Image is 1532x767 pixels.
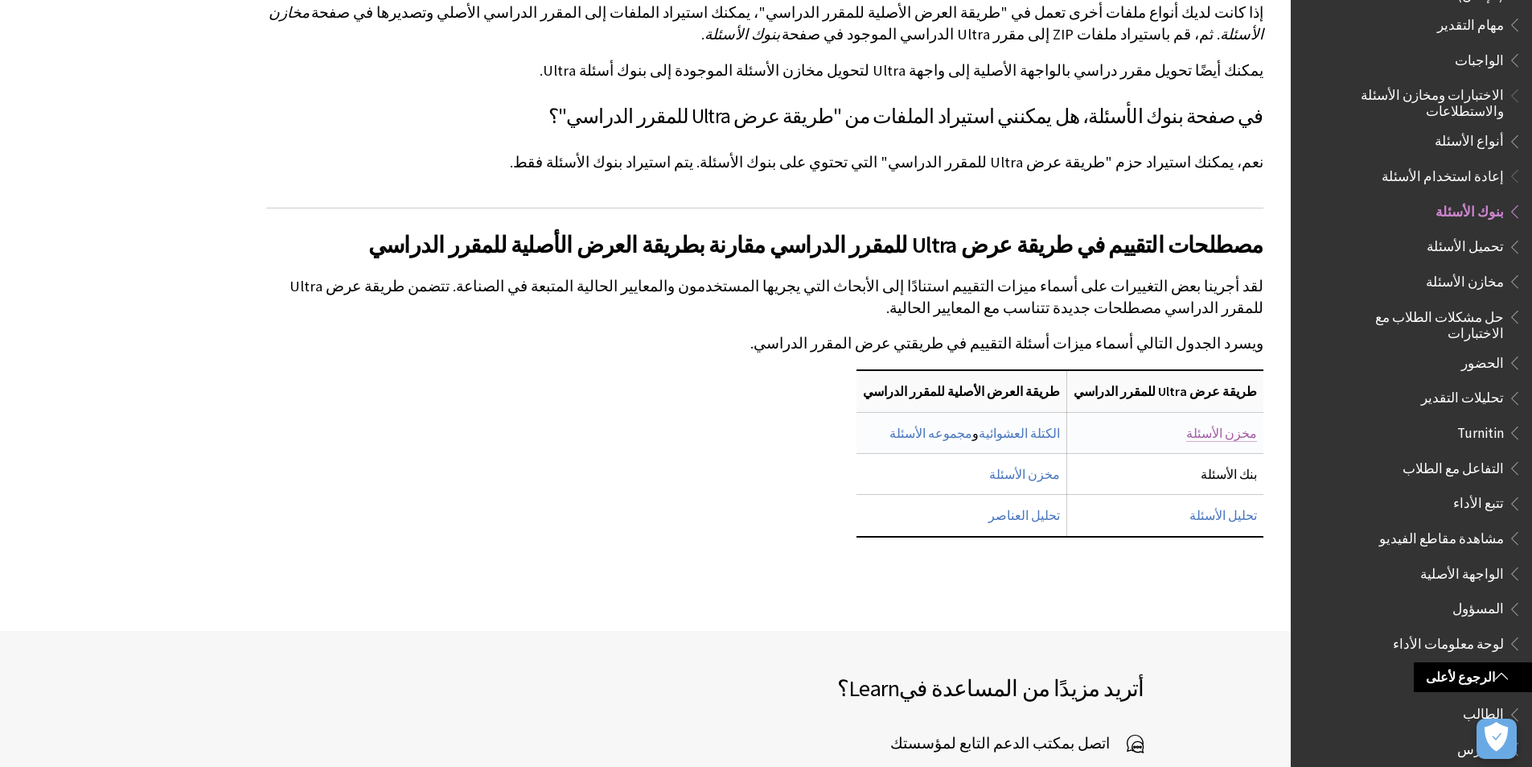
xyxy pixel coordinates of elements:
[646,671,1144,705] h2: أتريد مزيدًا من المساعدة في ؟
[1382,163,1504,184] span: إعادة استخدام الأسئلة
[1420,560,1504,582] span: الواجهة الأصلية
[1457,736,1504,757] span: المدرس
[266,333,1263,354] p: ويسرد الجدول التالي أسماء ميزات أسئلة التقييم في طريقتي عرض المقرر الدراسي.
[1342,303,1504,341] span: حل مشكلات الطلاب مع الاختبارات
[1414,662,1532,692] a: الرجوع لأعلى
[1435,128,1504,150] span: أنواع الأسئلة
[1066,370,1263,412] th: طريقة عرض Ultra للمقرر الدراسي
[266,2,1263,44] p: إذا كانت لديك أنواع ملفات أخرى تعمل في "طريقة العرض الأصلية للمقرر الدراسي"، يمكنك استيراد الملفا...
[848,674,899,703] span: Learn
[856,412,1067,453] td: و
[1186,425,1257,442] a: مخزن الأسئلة
[1457,419,1504,441] span: Turnitin
[856,370,1067,412] th: طريقة العرض الأصلية للمقرر الدراسي
[1379,525,1504,546] span: مشاهدة مقاطع الفيديو
[1453,490,1504,512] span: تتبع الأداء
[1426,268,1504,290] span: مخازن الأسئلة
[1437,11,1504,33] span: مهام التقدير
[1066,454,1263,495] td: بنك الأسئلة
[266,101,1263,132] h3: في صفحة بنوك الأسئلة، هل يمكنني استيراد الملفات من "طريقة عرض Ultra للمقرر الدراسي"؟
[989,466,1060,483] a: مخزن الأسئلة
[988,507,1060,524] a: تحليل العناصر
[266,208,1263,262] h2: مصطلحات التقييم في طريقة عرض Ultra للمقرر الدراسي مقارنة بطريقة العرض الأصلية للمقرر الدراسي
[266,60,1263,81] p: يمكنك أيضًا تحويل مقرر دراسي بالواجهة الأصلية إلى واجهة Ultra لتحويل مخازن الأسئلة الموجودة إلى ب...
[1435,198,1504,220] span: بنوك الأسئلة
[269,3,1263,43] span: مخازن الأسئلة
[1334,82,1504,120] span: الاختبارات ومخازن الأسئلة والاستطلاعات
[1455,47,1504,68] span: الواجبات
[266,276,1263,318] p: لقد أجرينا بعض التغييرات على أسماء ميزات التقييم استنادًا إلى الأبحاث التي يجريها المستخدمون والم...
[1421,385,1504,406] span: تحليلات التقدير
[1477,719,1517,759] button: فتح التفضيلات
[266,152,1263,173] p: نعم، يمكنك استيراد حزم "طريقة عرض Ultra للمقرر الدراسي" التي تحتوي على بنوك الأسئلة. يتم استيراد ...
[1463,701,1504,723] span: الطالب
[890,732,1144,756] a: اتصل بمكتب الدعم التابع لمؤسستك
[1427,233,1504,255] span: تحميل الأسئلة
[890,732,1126,756] span: اتصل بمكتب الدعم التابع لمؤسستك
[979,425,1060,442] a: الكتلة العشوائية
[1461,349,1504,371] span: الحضور
[1189,507,1257,524] a: تحليل الأسئلة
[1403,455,1504,476] span: التفاعل مع الطلاب
[889,425,972,442] a: مجموعه الأسئلة
[1393,630,1504,652] span: لوحة معلومات الأداء
[1452,596,1504,617] span: المسؤول
[704,25,780,43] span: بنوك الأسئلة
